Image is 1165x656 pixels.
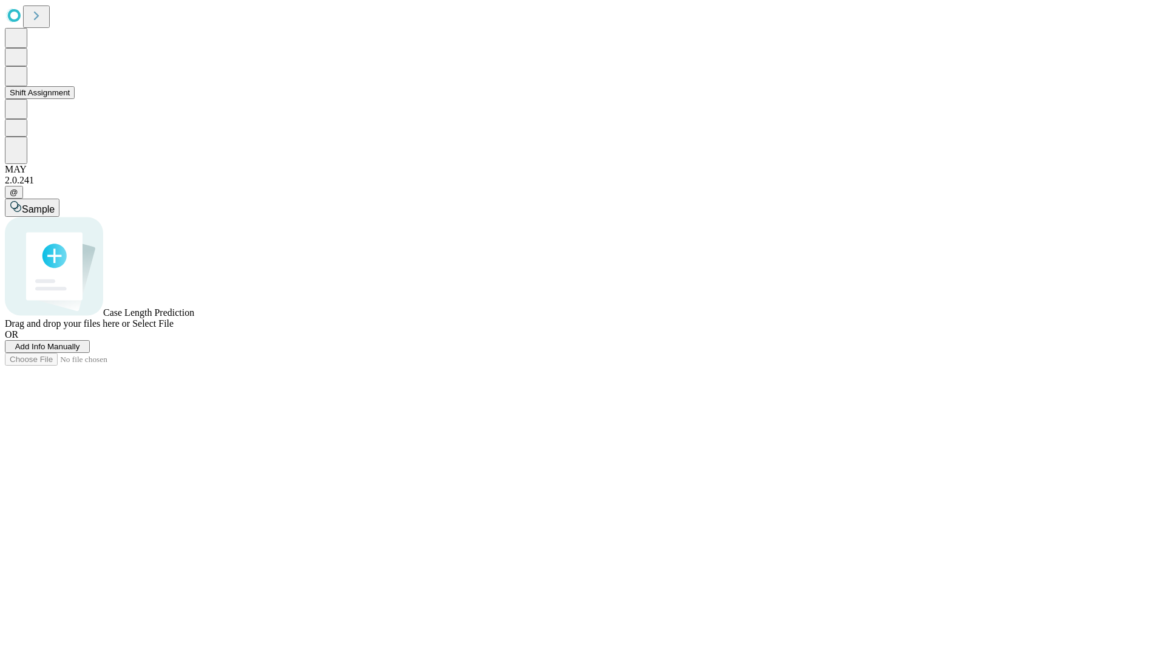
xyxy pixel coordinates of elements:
[5,175,1160,186] div: 2.0.241
[22,204,55,214] span: Sample
[5,329,18,340] span: OR
[5,164,1160,175] div: MAY
[132,318,174,329] span: Select File
[5,186,23,199] button: @
[10,188,18,197] span: @
[15,342,80,351] span: Add Info Manually
[5,340,90,353] button: Add Info Manually
[5,86,75,99] button: Shift Assignment
[5,318,130,329] span: Drag and drop your files here or
[103,307,194,318] span: Case Length Prediction
[5,199,59,217] button: Sample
